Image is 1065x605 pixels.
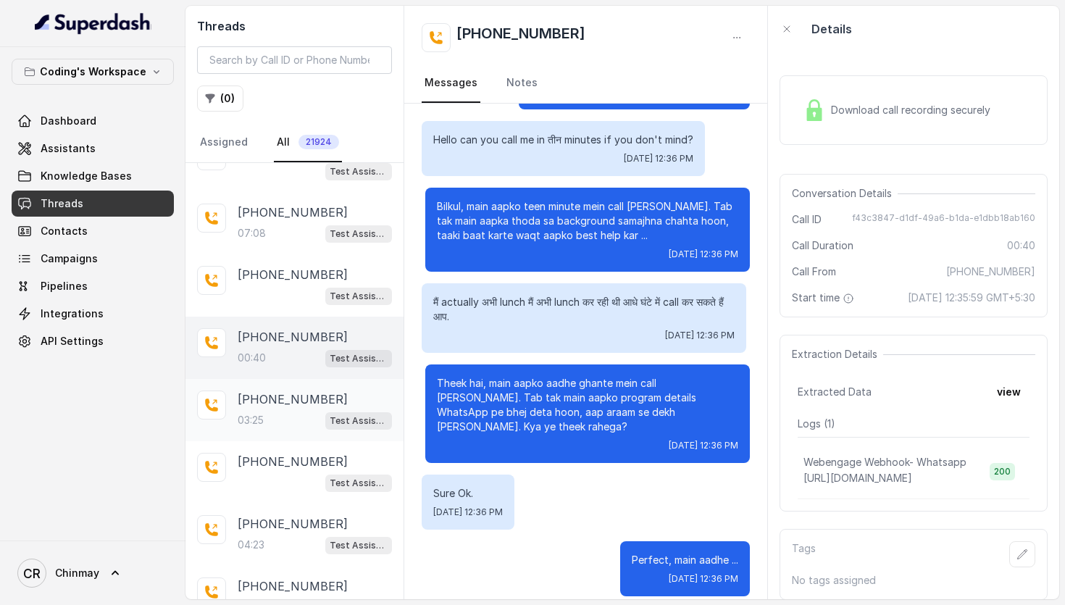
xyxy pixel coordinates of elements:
[40,63,146,80] p: Coding's Workspace
[422,64,480,103] a: Messages
[12,135,174,162] a: Assistants
[792,264,836,279] span: Call From
[803,455,966,470] p: Webengage Webhook- Whatsapp
[35,12,151,35] img: light.svg
[41,306,104,321] span: Integrations
[852,212,1035,227] span: f43c3847-d1df-49a6-b1da-e1dbb18ab160
[433,506,503,518] span: [DATE] 12:36 PM
[456,23,585,52] h2: [PHONE_NUMBER]
[12,108,174,134] a: Dashboard
[274,123,342,162] a: All21924
[41,141,96,156] span: Assistants
[792,238,853,253] span: Call Duration
[12,191,174,217] a: Threads
[433,133,693,147] p: Hello can you call me in तीन minutes if you don't mind?
[669,440,738,451] span: [DATE] 12:36 PM
[908,291,1035,305] span: [DATE] 12:35:59 GMT+5:30
[792,573,1035,588] p: No tags assigned
[831,103,996,117] span: Download call recording securely
[238,266,348,283] p: [PHONE_NUMBER]
[41,196,83,211] span: Threads
[422,64,751,103] nav: Tabs
[437,376,738,434] p: Theek hai, main aapko aadhe ghante mein call [PERSON_NAME]. Tab tak main aapko program details Wh...
[12,246,174,272] a: Campaigns
[12,273,174,299] a: Pipelines
[988,379,1029,405] button: view
[330,414,388,428] p: Test Assistant-3
[330,538,388,553] p: Test Assistant-3
[238,453,348,470] p: [PHONE_NUMBER]
[238,413,264,427] p: 03:25
[12,301,174,327] a: Integrations
[803,472,912,484] span: [URL][DOMAIN_NAME]
[23,566,41,581] text: CR
[504,64,540,103] a: Notes
[41,279,88,293] span: Pipelines
[433,295,735,324] p: मैं actually अभी lunch मैं अभी lunch कर रही थी आधे घंटे में call कर सकते हैं आप.
[792,541,816,567] p: Tags
[197,17,392,35] h2: Threads
[12,59,174,85] button: Coding's Workspace
[990,463,1015,480] span: 200
[55,566,99,580] span: Chinmay
[12,553,174,593] a: Chinmay
[41,169,132,183] span: Knowledge Bases
[665,330,735,341] span: [DATE] 12:36 PM
[12,328,174,354] a: API Settings
[803,99,825,121] img: Lock Icon
[238,204,348,221] p: [PHONE_NUMBER]
[946,264,1035,279] span: [PHONE_NUMBER]
[197,123,251,162] a: Assigned
[41,224,88,238] span: Contacts
[437,199,738,243] p: Bilkul, main aapko teen minute mein call [PERSON_NAME]. Tab tak main aapka thoda sa background sa...
[330,227,388,241] p: Test Assistant- 2
[298,135,339,149] span: 21924
[798,385,872,399] span: Extracted Data
[624,153,693,164] span: [DATE] 12:36 PM
[792,291,857,305] span: Start time
[669,573,738,585] span: [DATE] 12:36 PM
[330,289,388,304] p: Test Assistant-3
[238,226,266,241] p: 07:08
[1007,238,1035,253] span: 00:40
[197,123,392,162] nav: Tabs
[41,251,98,266] span: Campaigns
[792,347,883,362] span: Extraction Details
[632,553,738,567] p: Perfect, main aadhe ...
[41,334,104,349] span: API Settings
[330,164,388,179] p: Test Assistant-3
[330,351,388,366] p: Test Assistant-3
[12,163,174,189] a: Knowledge Bases
[238,577,348,595] p: [PHONE_NUMBER]
[811,20,852,38] p: Details
[238,391,348,408] p: [PHONE_NUMBER]
[197,46,392,74] input: Search by Call ID or Phone Number
[433,486,503,501] p: Sure Ok.
[792,186,898,201] span: Conversation Details
[197,85,243,112] button: (0)
[238,328,348,346] p: [PHONE_NUMBER]
[330,476,388,491] p: Test Assistant-3
[238,351,266,365] p: 00:40
[669,249,738,260] span: [DATE] 12:36 PM
[238,515,348,533] p: [PHONE_NUMBER]
[798,417,1029,431] p: Logs ( 1 )
[792,212,822,227] span: Call ID
[41,114,96,128] span: Dashboard
[12,218,174,244] a: Contacts
[238,538,264,552] p: 04:23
